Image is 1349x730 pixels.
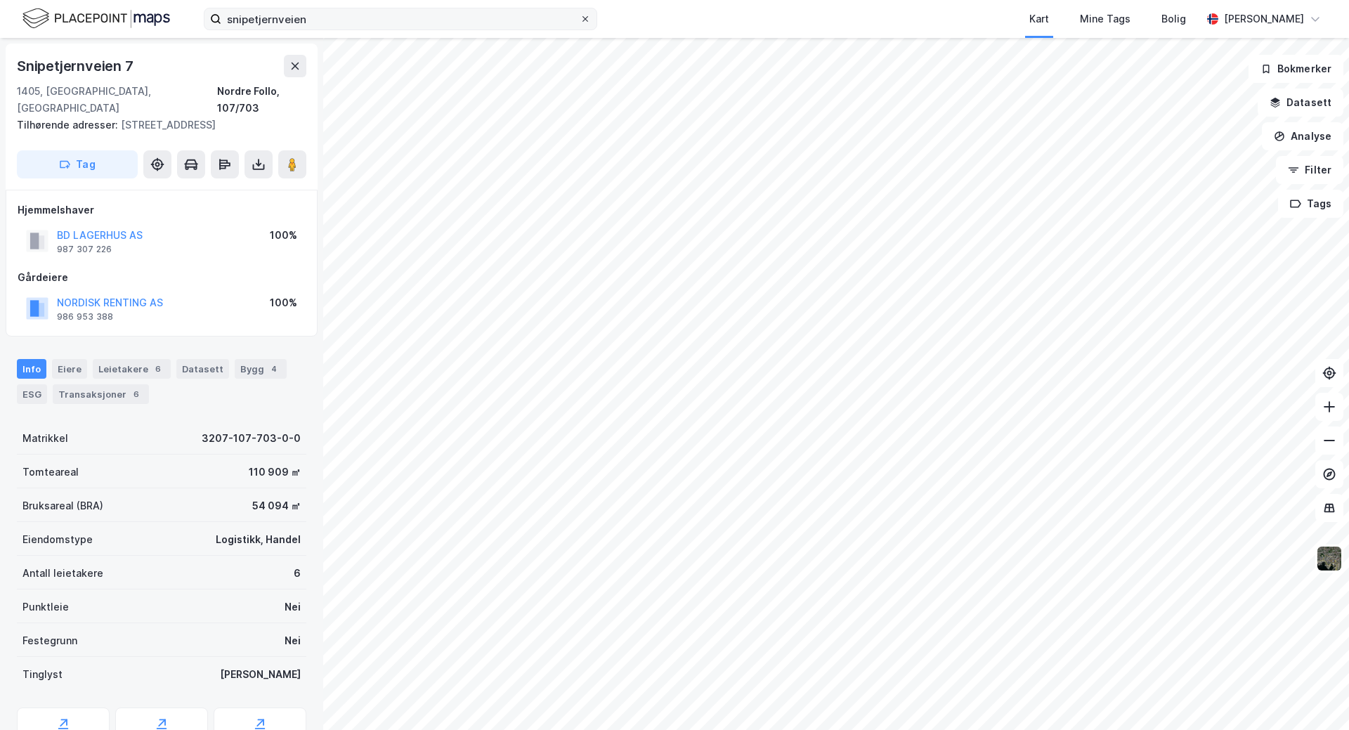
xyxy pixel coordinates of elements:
[22,531,93,548] div: Eiendomstype
[17,55,136,77] div: Snipetjernveien 7
[285,599,301,615] div: Nei
[1276,156,1343,184] button: Filter
[267,362,281,376] div: 4
[17,384,47,404] div: ESG
[17,150,138,178] button: Tag
[221,8,580,30] input: Søk på adresse, matrikkel, gårdeiere, leietakere eller personer
[151,362,165,376] div: 6
[53,384,149,404] div: Transaksjoner
[1278,190,1343,218] button: Tags
[22,599,69,615] div: Punktleie
[22,464,79,481] div: Tomteareal
[1279,663,1349,730] iframe: Chat Widget
[294,565,301,582] div: 6
[57,244,112,255] div: 987 307 226
[22,565,103,582] div: Antall leietakere
[285,632,301,649] div: Nei
[220,666,301,683] div: [PERSON_NAME]
[17,83,217,117] div: 1405, [GEOGRAPHIC_DATA], [GEOGRAPHIC_DATA]
[18,269,306,286] div: Gårdeiere
[1258,89,1343,117] button: Datasett
[18,202,306,219] div: Hjemmelshaver
[270,294,297,311] div: 100%
[22,666,63,683] div: Tinglyst
[1262,122,1343,150] button: Analyse
[17,117,295,133] div: [STREET_ADDRESS]
[202,430,301,447] div: 3207-107-703-0-0
[1224,11,1304,27] div: [PERSON_NAME]
[22,632,77,649] div: Festegrunn
[1029,11,1049,27] div: Kart
[22,497,103,514] div: Bruksareal (BRA)
[235,359,287,379] div: Bygg
[270,227,297,244] div: 100%
[22,6,170,31] img: logo.f888ab2527a4732fd821a326f86c7f29.svg
[1249,55,1343,83] button: Bokmerker
[217,83,306,117] div: Nordre Follo, 107/703
[17,119,121,131] span: Tilhørende adresser:
[22,430,68,447] div: Matrikkel
[1080,11,1130,27] div: Mine Tags
[249,464,301,481] div: 110 909 ㎡
[1316,545,1343,572] img: 9k=
[57,311,113,322] div: 986 953 388
[17,359,46,379] div: Info
[52,359,87,379] div: Eiere
[176,359,229,379] div: Datasett
[129,387,143,401] div: 6
[93,359,171,379] div: Leietakere
[1161,11,1186,27] div: Bolig
[252,497,301,514] div: 54 094 ㎡
[216,531,301,548] div: Logistikk, Handel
